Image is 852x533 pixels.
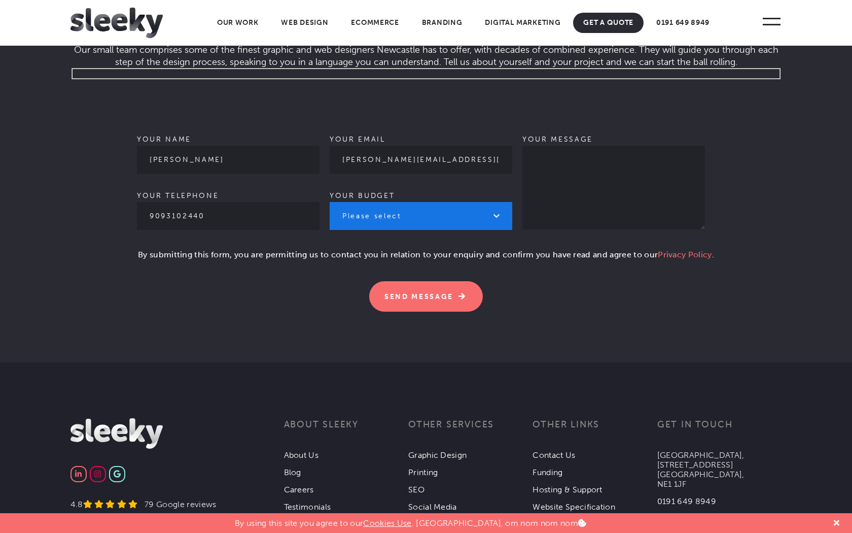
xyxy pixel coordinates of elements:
[284,502,331,512] a: Testimonials
[657,418,782,443] h3: Get in touch
[408,418,532,443] h3: Other services
[412,13,473,33] a: Branding
[532,502,615,512] a: Website Specification
[137,499,216,509] div: 79 Google reviews
[522,135,705,247] label: Your message
[341,13,409,33] a: Ecommerce
[657,450,782,489] p: [GEOGRAPHIC_DATA], [STREET_ADDRESS] [GEOGRAPHIC_DATA], NE1 1JF
[646,13,720,33] a: 0191 649 8949
[573,13,644,33] a: Get A Quote
[235,513,586,528] p: By using this site you agree to our . [GEOGRAPHIC_DATA], om nom nom nom
[284,468,301,477] a: Blog
[137,202,319,230] input: Your telephone
[330,191,512,220] label: Your budget
[137,146,319,174] input: Your name
[137,249,715,269] p: By submitting this form, you are permitting us to contact you in relation to your enquiry and con...
[408,502,457,512] a: Social Media
[363,518,412,528] a: Cookies Use
[408,485,424,494] a: SEO
[657,496,716,506] a: 0191 649 8949
[207,13,269,33] a: Our Work
[70,31,782,68] p: Our small team comprises some of the finest graphic and web designers Newcastle has to offer, wit...
[94,470,101,478] img: Instagram
[70,68,782,312] form: Contact form
[330,135,512,164] label: Your email
[330,146,512,174] input: Your email
[369,281,483,312] input: Send Message
[532,468,562,477] a: Funding
[522,146,705,229] textarea: Your message
[408,450,467,460] a: Graphic Design
[408,468,438,477] a: Printing
[137,191,319,220] label: Your telephone
[532,485,602,494] a: Hosting & Support
[271,13,338,33] a: Web Design
[70,8,163,38] img: Sleeky Web Design Newcastle
[70,499,217,509] a: 4.8 79 Google reviews
[284,450,319,460] a: About Us
[284,418,408,443] h3: About Sleeky
[475,13,571,33] a: Digital Marketing
[532,418,657,443] h3: Other links
[137,135,319,164] label: Your name
[532,450,575,460] a: Contact Us
[75,470,82,478] img: Linkedin
[70,418,163,449] img: Sleeky Web Design Newcastle
[330,202,512,230] select: Your budget
[114,470,121,478] img: Google
[658,250,712,259] a: Privacy Policy
[284,485,314,494] a: Careers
